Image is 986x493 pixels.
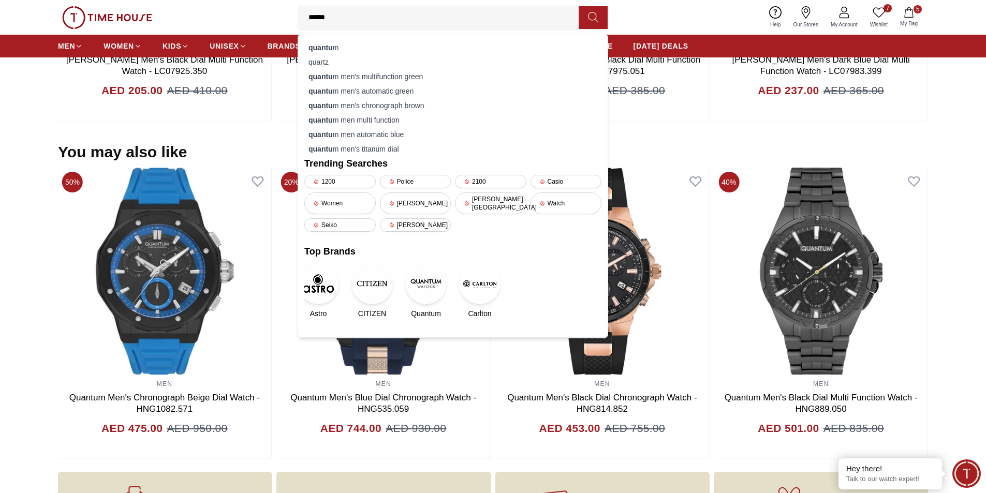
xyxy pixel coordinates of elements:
[281,172,302,192] span: 20%
[157,380,172,387] a: MEN
[466,263,494,319] a: CarltonCarlton
[380,175,451,188] div: Police
[304,55,601,69] div: quartz
[304,156,601,171] h2: Trending Searches
[864,4,894,31] a: 7Wishlist
[308,43,333,52] strong: quantu
[468,308,491,319] span: Carlton
[58,41,75,51] span: MEN
[894,5,924,29] button: 5My Bag
[351,263,393,304] img: CITIZEN
[764,4,787,31] a: Help
[789,21,822,28] span: Our Stores
[605,82,665,99] span: AED 385.00
[308,116,333,124] strong: quantu
[304,263,332,319] a: AstroAstro
[290,393,476,414] a: Quantum Men's Blue Dial Chronograph Watch - HNG535.059
[104,37,142,55] a: WOMEN
[813,380,829,387] a: MEN
[823,420,884,437] span: AED 835.00
[846,475,934,484] p: Talk to our watch expert!
[358,263,386,319] a: CITIZENCITIZEN
[320,420,381,437] h4: AED 744.00
[268,41,301,51] span: BRANDS
[308,72,333,81] strong: quantu
[308,145,333,153] strong: quantu
[268,37,301,55] a: BRANDS
[634,37,688,55] a: [DATE] DEALS
[167,420,227,437] span: AED 950.00
[531,175,602,188] div: Casio
[827,21,862,28] span: My Account
[304,244,601,259] h2: Top Brands
[896,20,922,27] span: My Bag
[277,168,490,375] img: Quantum Men's Blue Dial Chronograph Watch - HNG535.059
[304,84,601,98] div: m men's automatic green
[380,218,451,232] div: [PERSON_NAME]
[594,380,610,387] a: MEN
[62,172,83,192] span: 50%
[725,393,918,414] a: Quantum Men's Black Dial Multi Function Watch - HNG889.050
[304,175,376,188] div: 1200
[62,6,152,29] img: ...
[298,263,339,304] img: Astro
[459,263,501,304] img: Carlton
[405,263,447,304] img: Quantum
[914,5,922,13] span: 5
[380,192,451,214] div: [PERSON_NAME]
[210,41,239,51] span: UNISEX
[884,4,892,12] span: 7
[634,41,688,51] span: [DATE] DEALS
[58,168,271,375] img: Quantum Men's Chronograph Beige Dial Watch - HNG1082.571
[304,218,376,232] div: Seiko
[531,192,602,214] div: Watch
[304,40,601,55] div: m
[304,69,601,84] div: m men's multifunction green
[823,82,884,99] span: AED 365.00
[101,82,163,99] h4: AED 205.00
[412,263,440,319] a: QuantumQuantum
[304,98,601,113] div: m men's chronograph brown
[758,420,819,437] h4: AED 501.00
[304,127,601,142] div: m men automatic blue
[69,393,260,414] a: Quantum Men's Chronograph Beige Dial Watch - HNG1082.571
[58,143,187,161] h2: You may also like
[210,37,246,55] a: UNISEX
[411,308,441,319] span: Quantum
[539,420,600,437] h4: AED 453.00
[163,37,189,55] a: KIDS
[101,420,163,437] h4: AED 475.00
[104,41,134,51] span: WOMEN
[846,464,934,474] div: Hey there!
[304,113,601,127] div: m men multi function
[358,308,386,319] span: CITIZEN
[758,82,819,99] h4: AED 237.00
[58,37,83,55] a: MEN
[455,192,526,214] div: [PERSON_NAME][GEOGRAPHIC_DATA]
[714,168,928,375] img: Quantum Men's Black Dial Multi Function Watch - HNG889.050
[787,4,825,31] a: Our Stores
[605,420,665,437] span: AED 755.00
[507,393,697,414] a: Quantum Men's Black Dial Chronograph Watch - HNG814.852
[310,308,327,319] span: Astro
[304,192,376,214] div: Women
[718,172,739,192] span: 40%
[766,21,785,28] span: Help
[163,41,181,51] span: KIDS
[308,101,333,110] strong: quantu
[375,380,391,387] a: MEN
[455,175,526,188] div: 2100
[308,87,333,95] strong: quantu
[167,82,227,99] span: AED 410.00
[304,142,601,156] div: m men's titanum dial
[866,21,892,28] span: Wishlist
[308,130,333,139] strong: quantu
[952,459,981,488] div: Chat Widget
[386,420,446,437] span: AED 930.00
